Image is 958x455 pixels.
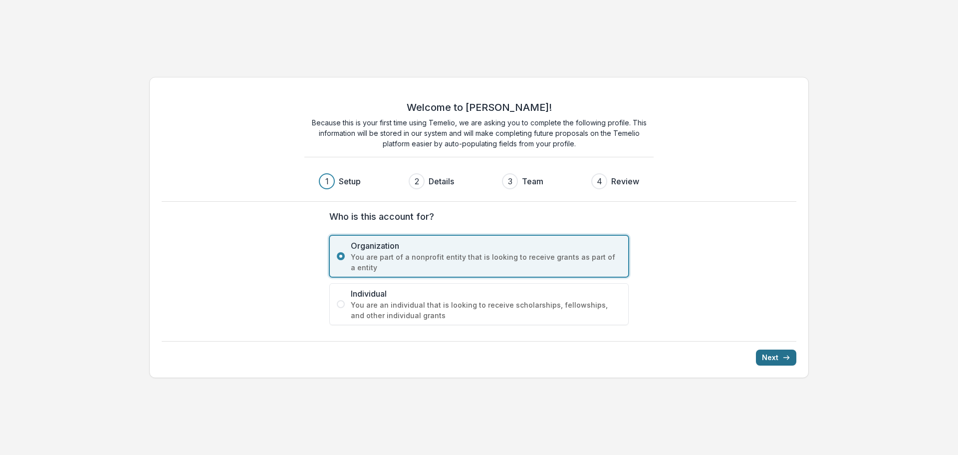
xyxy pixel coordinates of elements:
div: Progress [319,173,639,189]
h3: Review [611,175,639,187]
button: Next [756,350,796,366]
span: Individual [351,288,621,300]
h2: Welcome to [PERSON_NAME]! [407,101,552,113]
div: 4 [597,175,602,187]
label: Who is this account for? [329,210,623,223]
h3: Team [522,175,543,187]
p: Because this is your first time using Temelio, we are asking you to complete the following profil... [304,117,654,149]
div: 2 [415,175,419,187]
div: 3 [508,175,512,187]
h3: Details [429,175,454,187]
span: You are an individual that is looking to receive scholarships, fellowships, and other individual ... [351,300,621,321]
h3: Setup [339,175,361,187]
span: You are part of a nonprofit entity that is looking to receive grants as part of a entity [351,252,621,273]
div: 1 [325,175,329,187]
span: Organization [351,240,621,252]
